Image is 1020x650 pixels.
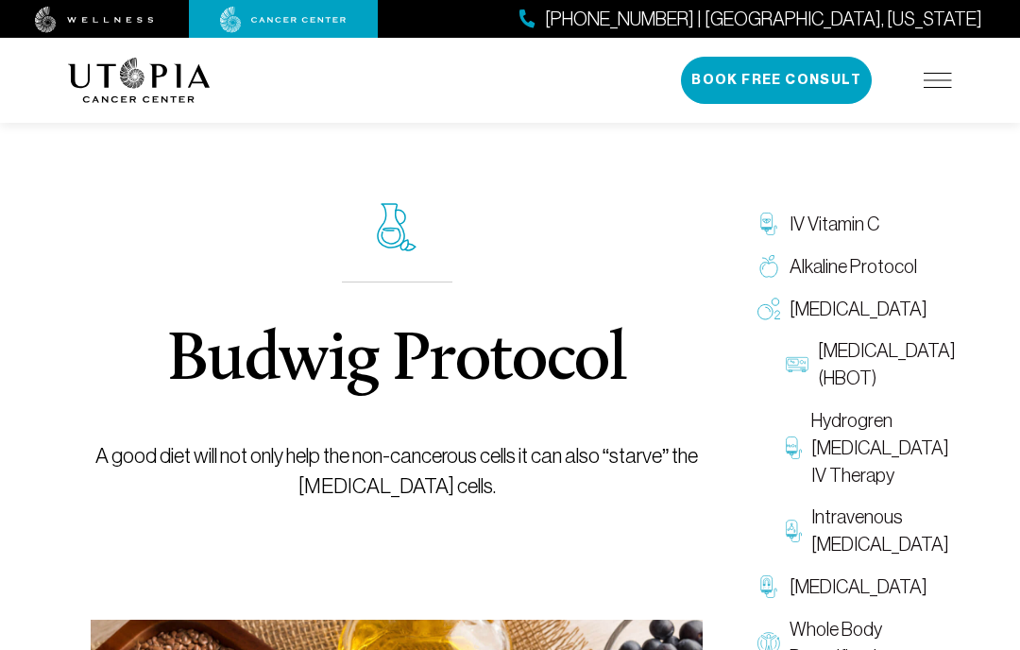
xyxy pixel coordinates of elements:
span: Intravenous [MEDICAL_DATA] [811,504,949,558]
img: IV Vitamin C [757,213,780,235]
img: wellness [35,7,154,33]
span: Alkaline Protocol [790,253,917,281]
span: [MEDICAL_DATA] [790,296,927,323]
a: [MEDICAL_DATA] [748,288,952,331]
a: Alkaline Protocol [748,246,952,288]
a: [MEDICAL_DATA] [748,566,952,608]
span: IV Vitamin C [790,211,879,238]
p: A good diet will not only help the non-cancerous cells it can also “starve” the [MEDICAL_DATA] ce... [91,441,703,502]
img: icon [377,203,416,251]
a: Intravenous [MEDICAL_DATA] [776,496,952,566]
span: [PHONE_NUMBER] | [GEOGRAPHIC_DATA], [US_STATE] [545,6,982,33]
button: Book Free Consult [681,57,872,104]
a: [PHONE_NUMBER] | [GEOGRAPHIC_DATA], [US_STATE] [519,6,982,33]
h1: Budwig Protocol [167,328,626,396]
img: Hyperbaric Oxygen Therapy (HBOT) [786,353,808,376]
span: Hydrogren [MEDICAL_DATA] IV Therapy [811,407,949,488]
img: Oxygen Therapy [757,298,780,320]
span: [MEDICAL_DATA] (HBOT) [818,337,956,392]
span: [MEDICAL_DATA] [790,573,927,601]
a: Hydrogren [MEDICAL_DATA] IV Therapy [776,400,952,496]
img: cancer center [220,7,347,33]
img: Hydrogren Peroxide IV Therapy [786,436,802,459]
a: IV Vitamin C [748,203,952,246]
img: Alkaline Protocol [757,255,780,278]
img: Chelation Therapy [757,575,780,598]
img: Intravenous Ozone Therapy [786,520,802,542]
img: icon-hamburger [924,73,952,88]
img: logo [68,58,211,103]
a: [MEDICAL_DATA] (HBOT) [776,330,952,400]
